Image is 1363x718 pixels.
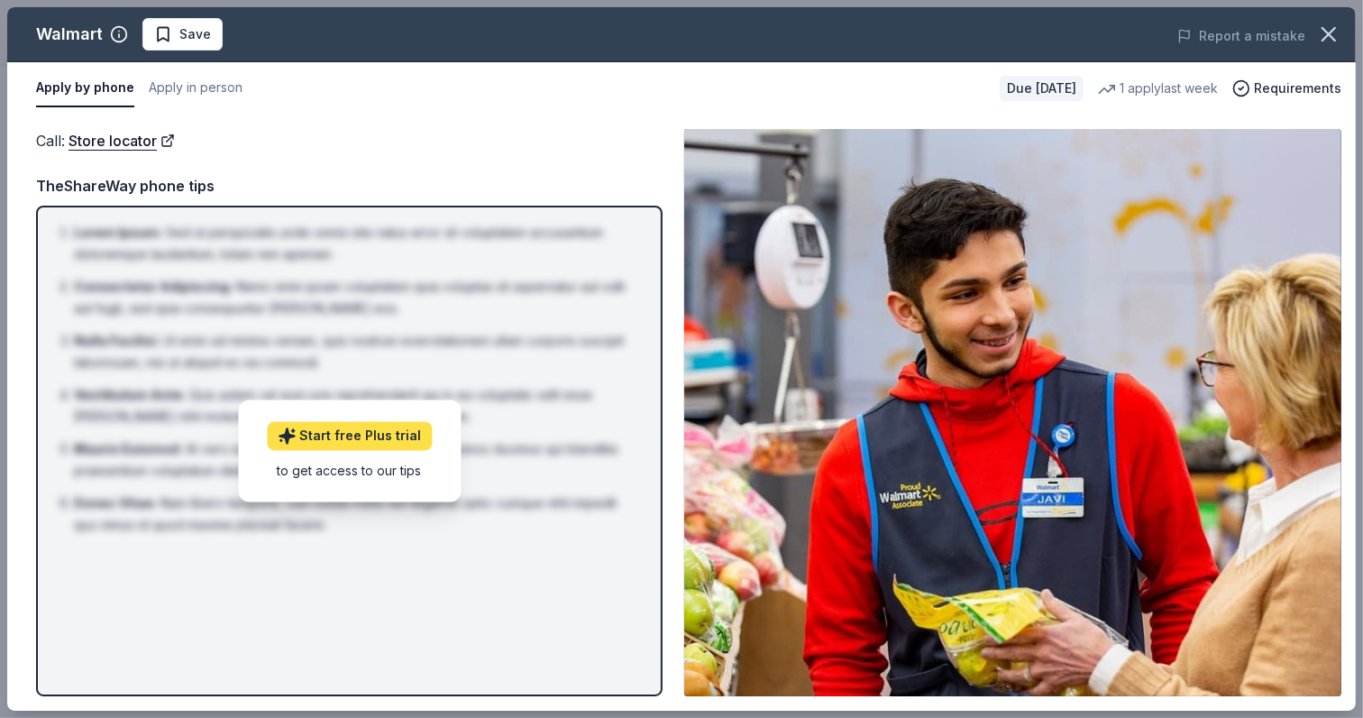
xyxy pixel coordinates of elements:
li: At vero eos et accusamus et iusto odio dignissimos ducimus qui blanditiis praesentium voluptatum ... [74,438,636,482]
div: to get access to our tips [267,461,432,480]
li: Nemo enim ipsam voluptatem quia voluptas sit aspernatur aut odit aut fugit, sed quia consequuntur... [74,276,636,319]
li: Nam libero tempore, cum soluta nobis est eligendi optio cumque nihil impedit quo minus id quod ma... [74,492,636,536]
div: Due [DATE] [1000,76,1084,101]
span: Requirements [1254,78,1341,99]
div: TheShareWay phone tips [36,174,663,198]
span: Mauris Euismod : [74,441,182,456]
div: 1 apply last week [1098,78,1218,99]
a: Start free Plus trial [267,421,432,450]
span: Save [179,23,211,45]
span: Lorem Ipsum : [74,225,162,240]
img: Image for Walmart [684,129,1341,696]
button: Apply by phone [36,69,134,107]
span: Vestibulum Ante : [74,387,186,402]
span: Consectetur Adipiscing : [74,279,233,294]
button: Apply in person [149,69,242,107]
button: Save [142,18,223,51]
div: Walmart [36,20,103,49]
button: Requirements [1232,78,1341,99]
button: Report a mistake [1177,25,1305,47]
div: Call : [36,129,663,152]
span: Donec Vitae : [74,495,157,511]
a: Store locator [69,129,175,152]
span: Nulla Facilisi : [74,333,160,348]
li: Ut enim ad minima veniam, quis nostrum exercitationem ullam corporis suscipit laboriosam, nisi ut... [74,330,636,373]
li: Sed ut perspiciatis unde omnis iste natus error sit voluptatem accusantium doloremque laudantium,... [74,222,636,265]
li: Quis autem vel eum iure reprehenderit qui in ea voluptate velit esse [PERSON_NAME] nihil molestia... [74,384,636,428]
